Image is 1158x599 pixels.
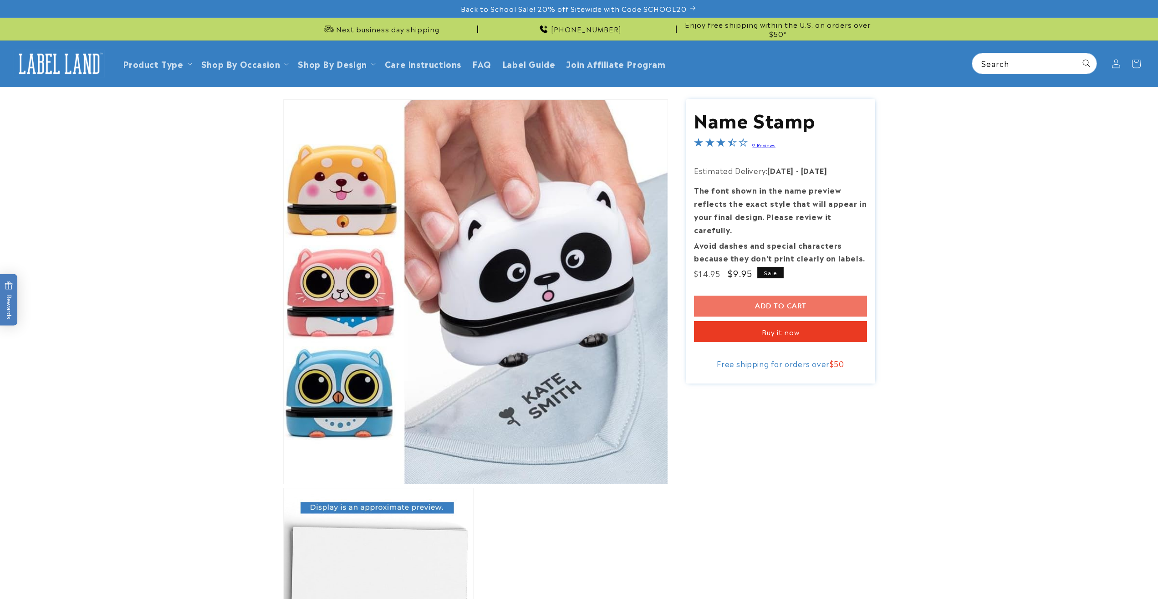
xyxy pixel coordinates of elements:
[566,58,665,69] span: Join Affiliate Program
[694,240,865,264] strong: Avoid dashes and special characters because they don’t print clearly on labels.
[461,4,687,13] span: Back to School Sale! 20% off Sitewide with Code SCHOOL20
[497,53,561,74] a: Label Guide
[14,50,105,78] img: Label Land
[123,57,184,70] a: Product Type
[472,58,491,69] span: FAQ
[694,139,748,150] span: 3.3-star overall rating
[482,18,677,40] div: Announcement
[967,556,1149,590] iframe: Gorgias Floating Chat
[834,358,844,369] span: 50
[694,359,867,368] div: Free shipping for orders over
[728,267,753,279] span: $9.95
[801,165,827,176] strong: [DATE]
[336,25,439,34] span: Next business day shipping
[680,20,875,38] span: Enjoy free shipping within the U.S. on orders over $50*
[467,53,497,74] a: FAQ
[298,57,367,70] a: Shop By Design
[767,165,794,176] strong: [DATE]
[5,281,13,319] span: Rewards
[694,321,867,342] button: Buy it now
[680,18,875,40] div: Announcement
[1076,53,1097,73] button: Search
[283,18,478,40] div: Announcement
[694,164,867,177] p: Estimated Delivery:
[551,25,622,34] span: [PHONE_NUMBER]
[796,165,799,176] strong: -
[752,142,775,148] a: 9 Reviews
[694,184,867,235] strong: The font shown in the name preview reflects the exact style that will appear in your final design...
[10,46,108,81] a: Label Land
[502,58,556,69] span: Label Guide
[830,358,834,369] span: $
[694,108,867,131] h1: Name Stamp
[292,53,379,74] summary: Shop By Design
[117,53,196,74] summary: Product Type
[561,53,671,74] a: Join Affiliate Program
[379,53,467,74] a: Care instructions
[694,268,721,279] s: $14.95
[196,53,293,74] summary: Shop By Occasion
[201,58,281,69] span: Shop By Occasion
[757,267,784,278] span: Sale
[385,58,461,69] span: Care instructions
